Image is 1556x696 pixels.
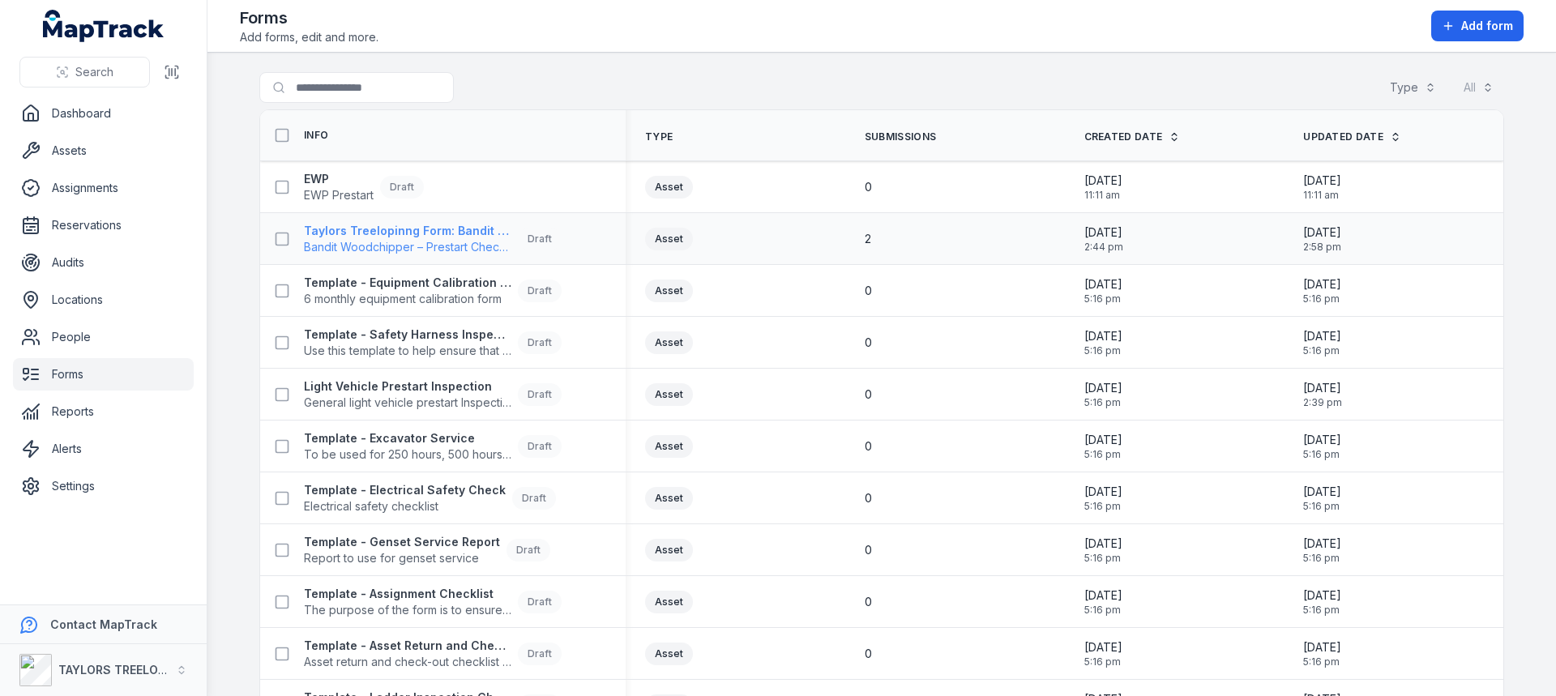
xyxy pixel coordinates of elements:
div: Asset [645,280,693,302]
span: [DATE] [1303,173,1341,189]
span: 5:16 pm [1303,552,1341,565]
span: 0 [865,594,872,610]
span: [DATE] [1084,587,1122,604]
strong: Template - Assignment Checklist [304,586,511,602]
div: Draft [512,487,556,510]
button: Search [19,57,150,88]
span: 5:16 pm [1084,396,1122,409]
a: Audits [13,246,194,279]
div: Asset [645,643,693,665]
span: Updated Date [1303,130,1383,143]
span: 0 [865,542,872,558]
span: [DATE] [1084,276,1122,292]
a: Updated Date [1303,130,1401,143]
div: Draft [518,435,562,458]
div: Asset [645,383,693,406]
time: 03/06/2025, 5:16:59 pm [1303,536,1341,565]
span: 5:16 pm [1303,292,1341,305]
strong: Template - Excavator Service [304,430,511,446]
time: 03/06/2025, 5:16:59 pm [1084,432,1122,461]
strong: Template - Asset Return and Check-out Checklist [304,638,511,654]
time: 03/06/2025, 5:16:59 pm [1084,484,1122,513]
span: 6 monthly equipment calibration form [304,291,511,307]
div: Asset [645,435,693,458]
a: Assignments [13,172,194,204]
a: Reports [13,395,194,428]
span: 5:16 pm [1084,604,1122,617]
span: 5:16 pm [1084,552,1122,565]
a: Template - Assignment ChecklistThe purpose of the form is to ensure the employee is licenced and ... [304,586,562,618]
div: Asset [645,539,693,561]
div: Draft [518,331,562,354]
span: [DATE] [1303,536,1341,552]
a: Template - Equipment Calibration Form6 monthly equipment calibration formDraft [304,275,562,307]
div: Draft [518,643,562,665]
strong: Contact MapTrack [50,617,157,631]
span: 11:11 am [1303,189,1341,202]
button: All [1453,72,1504,103]
strong: Taylors Treelopinng Form: Bandit Woodchipper – Prestart Checklist [304,223,511,239]
span: [DATE] [1084,173,1122,189]
span: Add form [1461,18,1513,34]
span: [DATE] [1303,224,1341,241]
div: Draft [518,228,562,250]
time: 01/09/2025, 2:58:21 pm [1303,224,1341,254]
button: Type [1379,72,1447,103]
button: Add form [1431,11,1524,41]
span: 5:16 pm [1084,344,1122,357]
a: Assets [13,135,194,167]
span: 0 [865,179,872,195]
time: 03/06/2025, 5:16:59 pm [1084,536,1122,565]
a: EWPEWP PrestartDraft [304,171,424,203]
strong: Light Vehicle Prestart Inspection [304,378,511,395]
span: 5:16 pm [1084,655,1122,668]
time: 03/06/2025, 5:16:59 pm [1303,484,1341,513]
a: Template - Safety Harness InspectionUse this template to help ensure that your harness is in good... [304,327,562,359]
div: Asset [645,228,693,250]
a: Reservations [13,209,194,241]
span: [DATE] [1303,639,1341,655]
a: Light Vehicle Prestart InspectionGeneral light vehicle prestart Inspection formDraft [304,378,562,411]
div: Draft [518,383,562,406]
a: Template - Excavator ServiceTo be used for 250 hours, 500 hours and 750 hours service only. (1,00... [304,430,562,463]
span: [DATE] [1303,328,1341,344]
span: 0 [865,438,872,455]
span: EWP Prestart [304,187,374,203]
span: [DATE] [1303,432,1341,448]
span: Info [304,129,328,142]
time: 03/06/2025, 5:16:59 pm [1303,276,1341,305]
a: MapTrack [43,10,165,42]
time: 28/08/2025, 2:44:53 pm [1084,224,1123,254]
strong: EWP [304,171,374,187]
div: Draft [380,176,424,199]
span: Asset return and check-out checklist - for key assets. [304,654,511,670]
time: 03/06/2025, 5:16:59 pm [1303,432,1341,461]
strong: Template - Equipment Calibration Form [304,275,511,291]
div: Draft [518,280,562,302]
span: Add forms, edit and more. [240,29,378,45]
span: [DATE] [1084,380,1122,396]
span: Type [645,130,673,143]
strong: TAYLORS TREELOPPING [58,663,194,677]
span: [DATE] [1084,536,1122,552]
span: Search [75,64,113,80]
time: 01/09/2025, 11:11:23 am [1303,173,1341,202]
div: Asset [645,176,693,199]
span: Report to use for genset service [304,550,500,566]
strong: Template - Safety Harness Inspection [304,327,511,343]
div: Asset [645,487,693,510]
span: 0 [865,646,872,662]
div: Asset [645,591,693,613]
span: 5:16 pm [1303,655,1341,668]
span: [DATE] [1303,484,1341,500]
a: Template - Genset Service ReportReport to use for genset serviceDraft [304,534,550,566]
span: [DATE] [1303,587,1341,604]
span: 0 [865,490,872,506]
strong: Template - Electrical Safety Check [304,482,506,498]
span: Created Date [1084,130,1163,143]
span: 5:16 pm [1303,604,1341,617]
a: Taylors Treelopinng Form: Bandit Woodchipper – Prestart ChecklistBandit Woodchipper – Prestart Ch... [304,223,562,255]
div: Draft [507,539,550,561]
span: 5:16 pm [1303,448,1341,461]
time: 03/06/2025, 5:16:59 pm [1084,276,1122,305]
